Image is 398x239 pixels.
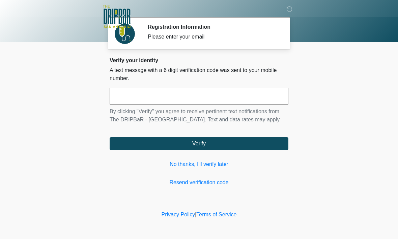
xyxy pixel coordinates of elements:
div: Please enter your email [148,33,278,41]
a: No thanks, I'll verify later [110,160,288,168]
p: By clicking "Verify" you agree to receive pertinent text notifications from The DRIPBaR - [GEOGRA... [110,107,288,124]
a: Privacy Policy [162,212,195,217]
a: Resend verification code [110,178,288,187]
p: A text message with a 6 digit verification code was sent to your mobile number. [110,66,288,82]
a: Terms of Service [196,212,236,217]
a: | [195,212,196,217]
button: Verify [110,137,288,150]
img: The DRIPBaR - San Antonio Fossil Creek Logo [103,5,131,29]
img: Agent Avatar [115,24,135,44]
h2: Verify your identity [110,57,288,64]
